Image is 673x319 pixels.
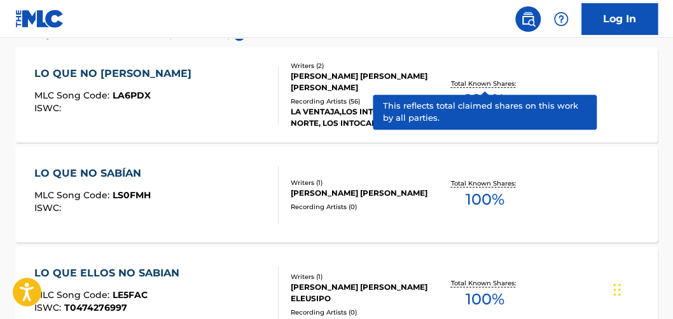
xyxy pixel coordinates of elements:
div: LO QUE NO SABÍAN [34,166,151,181]
a: Log In [581,3,658,35]
img: MLC Logo [15,10,64,28]
div: [PERSON_NAME] [PERSON_NAME] ELEUSIPO [291,282,431,304]
div: Writers ( 1 ) [291,178,431,187]
span: ISWC : [34,202,64,214]
a: LO QUE NO SABÍANMLC Song Code:LS0FMHISWC:Writers (1)[PERSON_NAME] [PERSON_NAME]Recording Artists ... [15,147,658,242]
span: 100 % [465,288,504,311]
span: T0474276997 [64,302,127,313]
iframe: Chat Widget [609,258,673,319]
div: Writers ( 1 ) [291,272,431,282]
div: Recording Artists ( 0 ) [291,308,431,317]
p: Total Known Shares: [450,79,518,88]
div: Writers ( 2 ) [291,61,431,71]
p: Total Known Shares: [450,278,518,288]
div: LO QUE NO [PERSON_NAME] [34,66,198,81]
div: LO QUE ELLOS NO SABIAN [34,266,186,281]
span: MLC Song Code : [34,189,113,201]
div: [PERSON_NAME] [PERSON_NAME] [291,187,431,199]
img: search [520,11,536,27]
span: ISWC : [34,302,64,313]
span: LA6PDX [113,90,151,101]
div: Help [548,6,574,32]
span: LE5FAC [113,289,148,301]
a: LO QUE NO [PERSON_NAME]MLC Song Code:LA6PDXISWC:Writers (2)[PERSON_NAME] [PERSON_NAME] [PERSON_NA... [15,47,658,142]
span: 100 % [465,88,504,111]
div: LA VENTAJA,LOS INTOCABLES DEL NORTE, LOS INTOCABLES DEL NORTE|[GEOGRAPHIC_DATA], [GEOGRAPHIC_DATA... [291,106,431,129]
div: [PERSON_NAME] [PERSON_NAME] [PERSON_NAME] [291,71,431,93]
div: Recording Artists ( 56 ) [291,97,431,106]
p: Total Known Shares: [450,179,518,188]
span: ISWC : [34,102,64,114]
span: MLC Song Code : [34,90,113,101]
a: Public Search [515,6,541,32]
img: help [553,11,569,27]
span: MLC Song Code : [34,289,113,301]
div: Recording Artists ( 0 ) [291,202,431,212]
span: 100 % [465,188,504,211]
div: Drag [613,271,621,309]
span: LS0FMH [113,189,151,201]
